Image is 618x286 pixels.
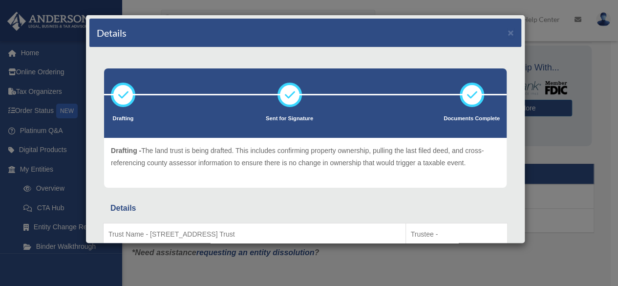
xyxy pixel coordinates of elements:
[444,114,500,124] p: Documents Complete
[111,145,500,169] p: The land trust is being drafted. This includes confirming property ownership, pulling the last fi...
[111,114,135,124] p: Drafting
[508,27,514,38] button: ×
[111,147,141,154] span: Drafting -
[108,228,401,241] p: Trust Name - [STREET_ADDRESS] Trust
[266,114,313,124] p: Sent for Signature
[97,26,127,40] h4: Details
[411,228,502,241] p: Trustee -
[110,201,500,215] div: Details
